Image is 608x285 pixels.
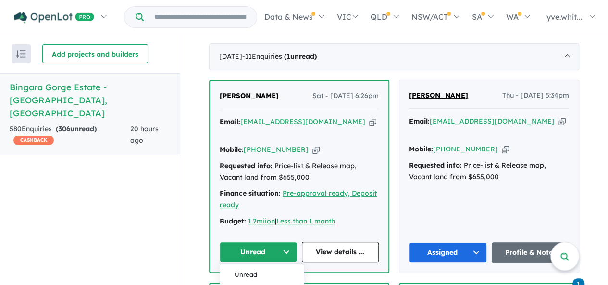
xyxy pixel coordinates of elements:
[312,145,320,155] button: Copy
[409,117,430,125] strong: Email:
[220,161,273,170] strong: Requested info:
[220,189,281,198] strong: Finance situation:
[409,90,468,101] a: [PERSON_NAME]
[248,217,275,225] a: 1.2miion
[409,91,468,99] span: [PERSON_NAME]
[502,144,509,154] button: Copy
[409,145,433,153] strong: Mobile:
[220,242,297,262] button: Unread
[220,216,379,227] div: |
[209,43,579,70] div: [DATE]
[14,12,94,24] img: Openlot PRO Logo White
[220,145,244,154] strong: Mobile:
[276,217,335,225] a: Less than 1 month
[130,124,159,145] span: 20 hours ago
[13,136,54,145] span: CASHBACK
[58,124,70,133] span: 306
[502,90,569,101] span: Thu - [DATE] 5:34pm
[242,52,317,61] span: - 11 Enquir ies
[10,81,170,120] h5: Bingara Gorge Estate - [GEOGRAPHIC_DATA] , [GEOGRAPHIC_DATA]
[220,91,279,100] span: [PERSON_NAME]
[302,242,379,262] a: View details ...
[546,12,583,22] span: yve.whit...
[220,217,246,225] strong: Budget:
[409,160,569,183] div: Price-list & Release map, Vacant land from $655,000
[16,50,26,58] img: sort.svg
[433,145,498,153] a: [PHONE_NUMBER]
[244,145,309,154] a: [PHONE_NUMBER]
[240,117,365,126] a: [EMAIL_ADDRESS][DOMAIN_NAME]
[312,90,379,102] span: Sat - [DATE] 6:26pm
[220,90,279,102] a: [PERSON_NAME]
[220,161,379,184] div: Price-list & Release map, Vacant land from $655,000
[409,242,487,263] button: Assigned
[56,124,97,133] strong: ( unread)
[146,7,255,27] input: Try estate name, suburb, builder or developer
[286,52,290,61] span: 1
[284,52,317,61] strong: ( unread)
[220,117,240,126] strong: Email:
[430,117,555,125] a: [EMAIL_ADDRESS][DOMAIN_NAME]
[409,161,462,170] strong: Requested info:
[558,116,566,126] button: Copy
[10,124,130,147] div: 580 Enquir ies
[369,117,376,127] button: Copy
[220,189,377,209] a: Pre-approval ready, Deposit ready
[492,242,570,263] a: Profile & Notes
[42,44,148,63] button: Add projects and builders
